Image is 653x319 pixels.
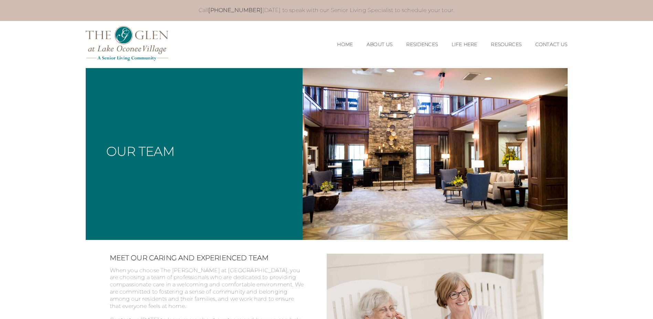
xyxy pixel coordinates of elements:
[535,42,568,47] a: Contact Us
[337,42,353,47] a: Home
[406,42,438,47] a: Residences
[110,254,306,262] h2: Meet Our Caring and Experienced Team
[367,42,392,47] a: About Us
[93,7,561,14] p: Call [DATE] to speak with our Senior Living Specialist to schedule your tour.
[86,26,168,61] img: The Glen Lake Oconee Home
[110,267,306,317] p: When you choose The [PERSON_NAME] at [GEOGRAPHIC_DATA], you are choosing a team of professionals ...
[452,42,477,47] a: Life Here
[106,145,175,157] h2: Our Team
[208,7,262,13] a: [PHONE_NUMBER]
[491,42,521,47] a: Resources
